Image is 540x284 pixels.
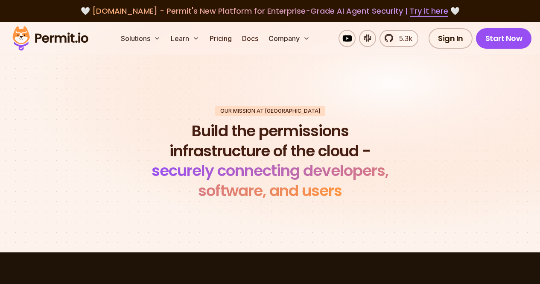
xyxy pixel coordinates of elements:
[117,30,164,47] button: Solutions
[92,6,448,16] span: [DOMAIN_NAME] - Permit's New Platform for Enterprise-Grade AI Agent Security |
[167,30,203,47] button: Learn
[265,30,313,47] button: Company
[429,28,473,49] a: Sign In
[140,121,400,201] h1: Build the permissions infrastructure of the cloud -
[410,6,448,17] a: Try it here
[152,160,388,202] span: securely connecting developers, software, and users
[379,30,418,47] a: 5.3k
[215,106,325,116] div: Our mission at [GEOGRAPHIC_DATA]
[9,24,92,53] img: Permit logo
[239,30,262,47] a: Docs
[206,30,235,47] a: Pricing
[394,33,412,44] span: 5.3k
[476,28,532,49] a: Start Now
[20,5,520,17] div: 🤍 🤍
